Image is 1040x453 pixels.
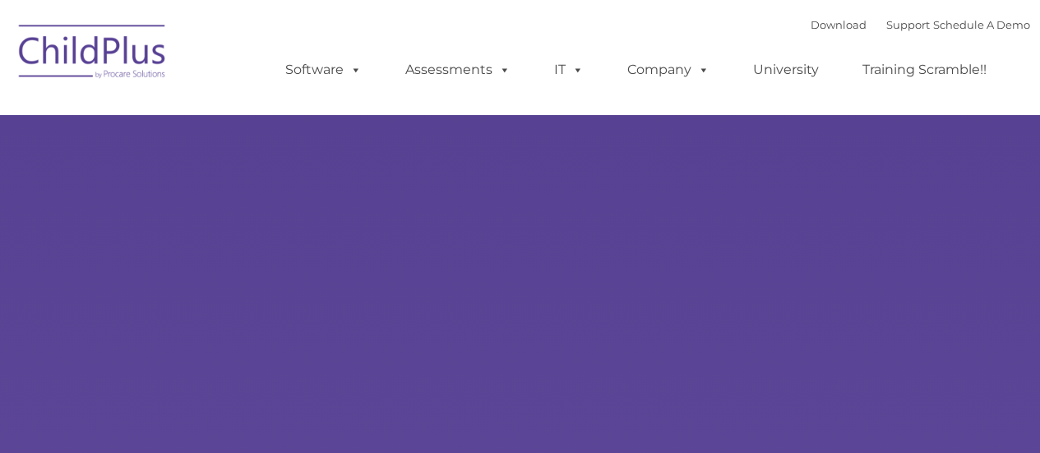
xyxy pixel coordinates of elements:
img: ChildPlus by Procare Solutions [11,13,175,95]
a: Software [269,53,378,86]
a: Schedule A Demo [933,18,1030,31]
a: IT [538,53,600,86]
a: Download [811,18,867,31]
a: Training Scramble!! [846,53,1003,86]
font: | [811,18,1030,31]
a: Support [886,18,930,31]
a: Company [611,53,726,86]
a: University [737,53,835,86]
a: Assessments [389,53,527,86]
